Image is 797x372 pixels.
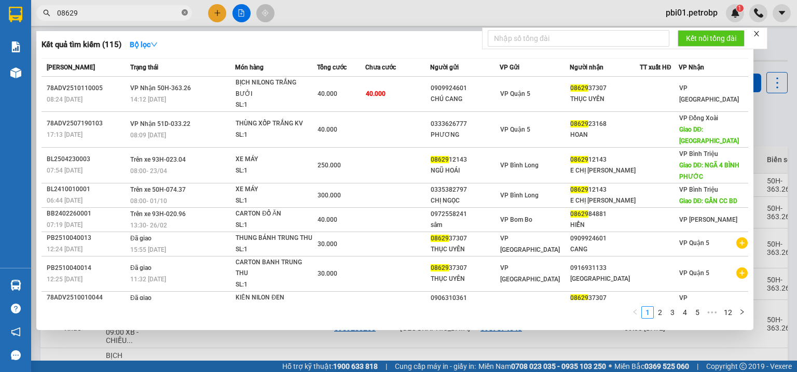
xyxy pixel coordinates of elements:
[431,154,500,165] div: 12143
[704,306,720,319] span: •••
[679,269,709,277] span: VP Quận 5
[236,154,313,165] div: XE MÁY
[130,186,186,193] span: Trên xe 50H-074.37
[318,216,337,223] span: 40.000
[130,276,166,283] span: 11:32 [DATE]
[10,280,21,291] img: warehouse-icon
[570,244,639,255] div: CANG
[318,240,337,248] span: 30.000
[236,292,313,304] div: KIỆN NILON ĐEN
[679,197,738,205] span: Giao DĐ: GẦN CC BD
[431,83,500,94] div: 0909924601
[753,30,760,37] span: close
[739,309,745,315] span: right
[692,307,703,318] a: 5
[130,96,166,103] span: 14:12 [DATE]
[431,94,500,105] div: CHÚ CANG
[236,99,313,111] div: SL: 1
[365,64,396,71] span: Chưa cước
[318,300,337,307] span: 40.000
[500,90,530,97] span: VP Quận 5
[679,126,739,145] span: Giao DĐ: [GEOGRAPHIC_DATA]
[236,244,313,255] div: SL: 1
[236,208,313,220] div: CARTON ĐỒ ĂN
[236,233,313,244] div: THUNG BÁNH TRUNG THU
[431,184,500,195] div: 0335382797
[318,162,341,169] span: 250.000
[666,306,679,319] li: 3
[47,292,127,303] div: 78ADV2510010044
[121,36,166,53] button: Bộ lọcdown
[570,220,639,231] div: HIỂN
[500,216,532,223] span: VP Bom Bo
[47,154,127,165] div: BL2504230003
[47,131,83,138] span: 17:13 [DATE]
[570,120,588,127] span: 08629
[431,209,500,220] div: 0972558241
[47,208,127,219] div: BB2402260001
[431,220,500,231] div: sâm
[47,96,83,103] span: 08:24 [DATE]
[570,293,639,304] div: 37307
[11,304,21,313] span: question-circle
[720,306,736,319] li: 12
[431,263,500,274] div: 37307
[679,186,718,193] span: VP Bình Triệu
[182,8,188,18] span: close-circle
[570,210,588,218] span: 08629
[500,162,539,169] span: VP Bình Long
[570,233,639,244] div: 0909924601
[10,67,21,78] img: warehouse-icon
[47,246,83,253] span: 12:24 [DATE]
[640,64,671,71] span: TT xuất HĐ
[10,41,21,52] img: solution-icon
[236,257,313,279] div: CARTON BANH TRUNG THU
[47,118,127,129] div: 78ADV2507190103
[431,293,500,304] div: 0906310361
[431,233,500,244] div: 37307
[318,270,337,277] span: 30.000
[182,9,188,16] span: close-circle
[629,306,641,319] li: Previous Page
[47,167,83,174] span: 07:54 [DATE]
[570,64,603,71] span: Người nhận
[130,64,158,71] span: Trạng thái
[500,300,530,307] span: VP Quận 5
[236,118,313,130] div: THÙNG XỐP TRẮNG KV
[317,64,347,71] span: Tổng cước
[236,77,313,99] div: BỊCH NILONG TRẮNG BƯỞI
[236,184,313,195] div: XE MÁY
[236,279,313,291] div: SL: 1
[679,239,709,247] span: VP Quận 5
[570,83,639,94] div: 37307
[47,184,127,195] div: BL2410010001
[654,306,666,319] li: 2
[570,294,588,302] span: 08629
[47,83,127,94] div: 78ADV2510110005
[679,294,739,313] span: VP [GEOGRAPHIC_DATA]
[679,64,704,71] span: VP Nhận
[130,197,167,205] span: 08:00 - 01/10
[570,156,588,163] span: 08629
[318,126,337,133] span: 40.000
[679,307,691,318] a: 4
[47,276,83,283] span: 12:25 [DATE]
[679,150,718,158] span: VP Bình Triệu
[570,130,639,140] div: HOAN
[11,327,21,337] span: notification
[570,186,588,193] span: 08629
[704,306,720,319] li: Next 5 Pages
[691,306,704,319] li: 5
[235,64,264,71] span: Món hàng
[641,306,654,319] li: 1
[632,309,638,315] span: left
[570,154,639,165] div: 12143
[570,119,639,130] div: 23168
[130,210,186,218] span: Trên xe 93H-020.96
[130,132,166,139] span: 08:09 [DATE]
[736,306,748,319] li: Next Page
[130,246,166,253] span: 15:55 [DATE]
[150,41,158,48] span: down
[679,115,719,122] span: VP Đồng Xoài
